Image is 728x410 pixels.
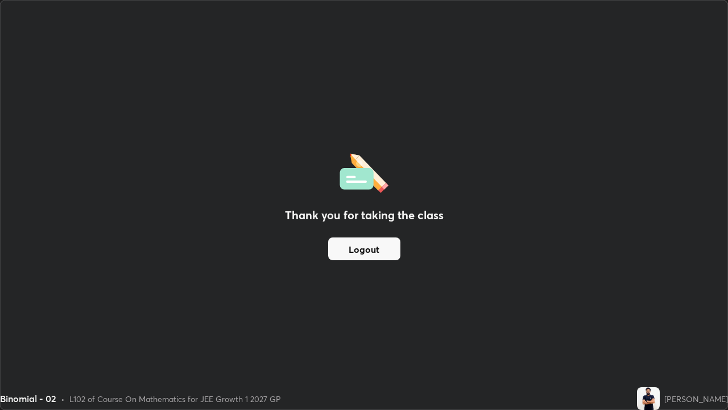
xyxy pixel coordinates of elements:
[61,393,65,405] div: •
[664,393,728,405] div: [PERSON_NAME]
[285,207,444,224] h2: Thank you for taking the class
[340,150,388,193] img: offlineFeedback.1438e8b3.svg
[69,393,281,405] div: L102 of Course On Mathematics for JEE Growth 1 2027 GP
[328,237,400,260] button: Logout
[637,387,660,410] img: c762b1e83f204c718afb845cbc6a9ba5.jpg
